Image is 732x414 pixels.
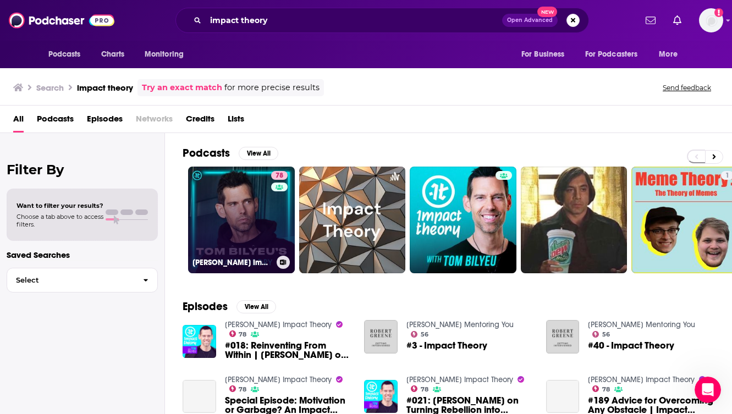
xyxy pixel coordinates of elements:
span: Open Advanced [507,18,553,23]
a: Podcasts [37,110,74,133]
span: 56 [421,332,428,337]
a: Tom Bilyeu's Impact Theory [225,320,332,329]
span: 78 [421,387,428,392]
span: 78 [276,170,283,181]
h3: [PERSON_NAME] Impact Theory [192,258,272,267]
a: 56 [592,331,610,338]
span: Logged in as HughE [699,8,723,32]
img: User Profile [699,8,723,32]
span: Choose a tab above to access filters. [16,213,103,228]
a: PodcastsView All [183,146,278,160]
span: #018: Reinventing From Within | [PERSON_NAME] on Impact Theory [225,341,351,360]
span: For Business [521,47,565,62]
a: Episodes [87,110,123,133]
button: View All [236,300,276,313]
a: #3 - Impact Theory [406,341,487,350]
a: #189 Advice for Overcoming Any Obstacle | Impact Theory Q&A [546,380,580,413]
a: Lists [228,110,244,133]
a: All [13,110,24,133]
a: Special Episode: Motivation or Garbage? An Impact Theory Original Game Show [183,380,216,413]
img: Podchaser - Follow, Share and Rate Podcasts [9,10,114,31]
span: for more precise results [224,81,320,94]
a: 78 [411,385,428,392]
button: open menu [651,44,691,65]
a: 78 [592,385,610,392]
img: #3 - Impact Theory [364,320,398,354]
span: 56 [602,332,610,337]
button: Open AdvancedNew [502,14,558,27]
span: Networks [136,110,173,133]
span: 78 [602,387,610,392]
p: Saved Searches [7,250,158,260]
button: open menu [41,44,95,65]
span: 1 [725,170,729,181]
img: #018: Reinventing From Within | Jarrett Adams on Impact Theory [183,325,216,358]
span: Select [7,277,134,284]
a: Charts [94,44,131,65]
span: New [537,7,557,17]
span: For Podcasters [585,47,638,62]
a: Credits [186,110,214,133]
div: Search podcasts, credits, & more... [175,8,589,33]
a: Show notifications dropdown [641,11,660,30]
button: open menu [137,44,198,65]
button: open menu [578,44,654,65]
span: Want to filter your results? [16,202,103,209]
a: Show notifications dropdown [669,11,686,30]
a: 56 [411,331,428,338]
span: Charts [101,47,125,62]
a: Robert Greene Mentoring You [588,320,695,329]
iframe: Intercom live chat [695,377,721,403]
span: 78 [239,332,246,337]
span: More [659,47,678,62]
h2: Podcasts [183,146,230,160]
a: Tom Bilyeu's Impact Theory [406,375,513,384]
svg: Add a profile image [714,8,723,17]
a: Robert Greene Mentoring You [406,320,514,329]
h3: impact theory [77,82,133,93]
input: Search podcasts, credits, & more... [206,12,502,29]
span: Podcasts [48,47,81,62]
img: #40 - Impact Theory [546,320,580,354]
a: #018: Reinventing From Within | Jarrett Adams on Impact Theory [225,341,351,360]
button: Send feedback [659,83,714,92]
h2: Episodes [183,300,228,313]
button: Select [7,268,158,292]
h2: Filter By [7,162,158,178]
span: 78 [239,387,246,392]
a: Tom Bilyeu's Impact Theory [588,375,695,384]
span: Monitoring [145,47,184,62]
h3: Search [36,82,64,93]
a: #40 - Impact Theory [588,341,674,350]
a: 78 [229,385,247,392]
a: 78[PERSON_NAME] Impact Theory [188,167,295,273]
a: Try an exact match [142,81,222,94]
a: Tom Bilyeu's Impact Theory [225,375,332,384]
img: #021: Laila Ali on Turning Rebellion into Excellence | Impact Theory [364,380,398,413]
a: 78 [271,171,288,180]
button: Show profile menu [699,8,723,32]
a: EpisodesView All [183,300,276,313]
button: View All [239,147,278,160]
a: 78 [229,330,247,337]
button: open menu [514,44,579,65]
